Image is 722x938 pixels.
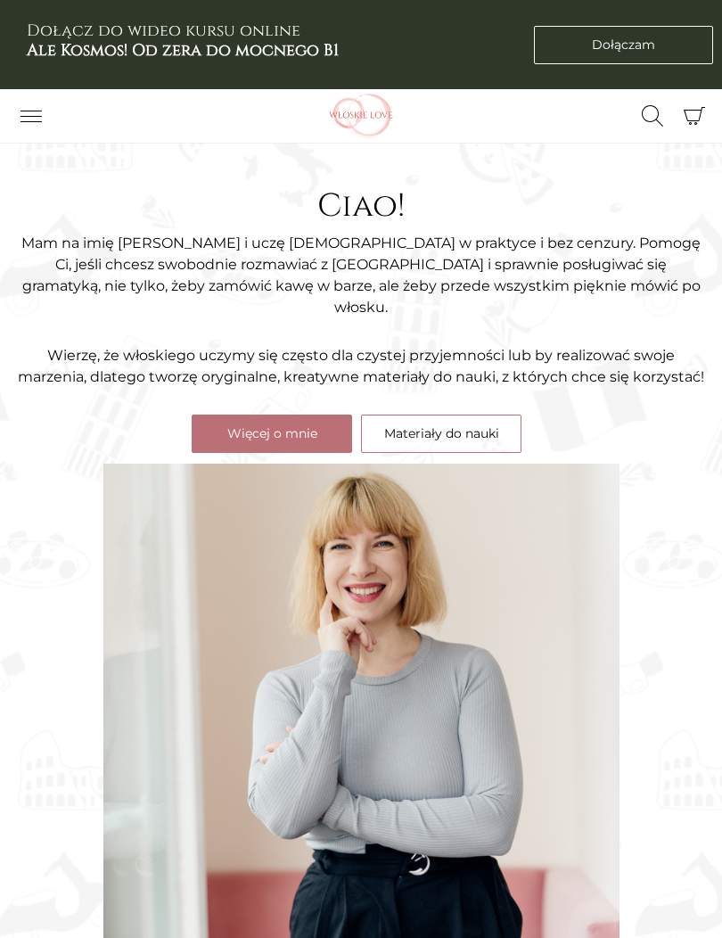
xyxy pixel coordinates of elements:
[9,101,53,131] button: Przełącz nawigację
[27,21,339,60] h3: Dołącz do wideo kursu online
[18,345,704,388] p: Wierzę, że włoskiego uczymy się często dla czystej przyjemności lub by realizować swoje marzenia,...
[27,39,339,62] b: Ale Kosmos! Od zera do mocnego B1
[361,415,521,453] a: Materiały do nauki
[18,187,704,226] h2: Ciao!
[630,101,675,131] button: Przełącz formularz wyszukiwania
[18,233,704,318] p: Mam na imię [PERSON_NAME] i uczę [DEMOGRAPHIC_DATA] w praktyce i bez cenzury. Pomogę Ci, jeśli ch...
[534,26,713,64] a: Dołączam
[592,36,655,54] span: Dołączam
[192,415,352,453] a: Więcej o mnie
[675,97,713,136] button: Koszyk
[303,94,419,138] img: Włoskielove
